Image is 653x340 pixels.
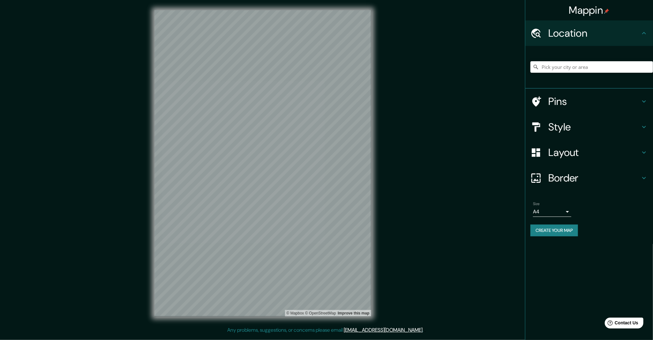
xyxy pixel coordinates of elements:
[533,207,571,217] div: A4
[525,20,653,46] div: Location
[227,326,424,334] p: Any problems, suggestions, or concerns please email .
[530,61,653,73] input: Pick your city or area
[525,114,653,140] div: Style
[338,311,369,315] a: Map feedback
[604,9,609,14] img: pin-icon.png
[548,172,640,184] h4: Border
[525,140,653,165] div: Layout
[424,326,426,334] div: .
[287,311,304,315] a: Mapbox
[525,165,653,191] div: Border
[154,10,371,316] canvas: Map
[548,95,640,108] h4: Pins
[548,121,640,133] h4: Style
[548,27,640,40] h4: Location
[533,201,540,207] label: Size
[596,315,646,333] iframe: Help widget launcher
[569,4,610,17] h4: Mappin
[525,89,653,114] div: Pins
[344,327,423,333] a: [EMAIL_ADDRESS][DOMAIN_NAME]
[530,225,578,236] button: Create your map
[548,146,640,159] h4: Layout
[424,326,424,334] div: .
[305,311,336,315] a: OpenStreetMap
